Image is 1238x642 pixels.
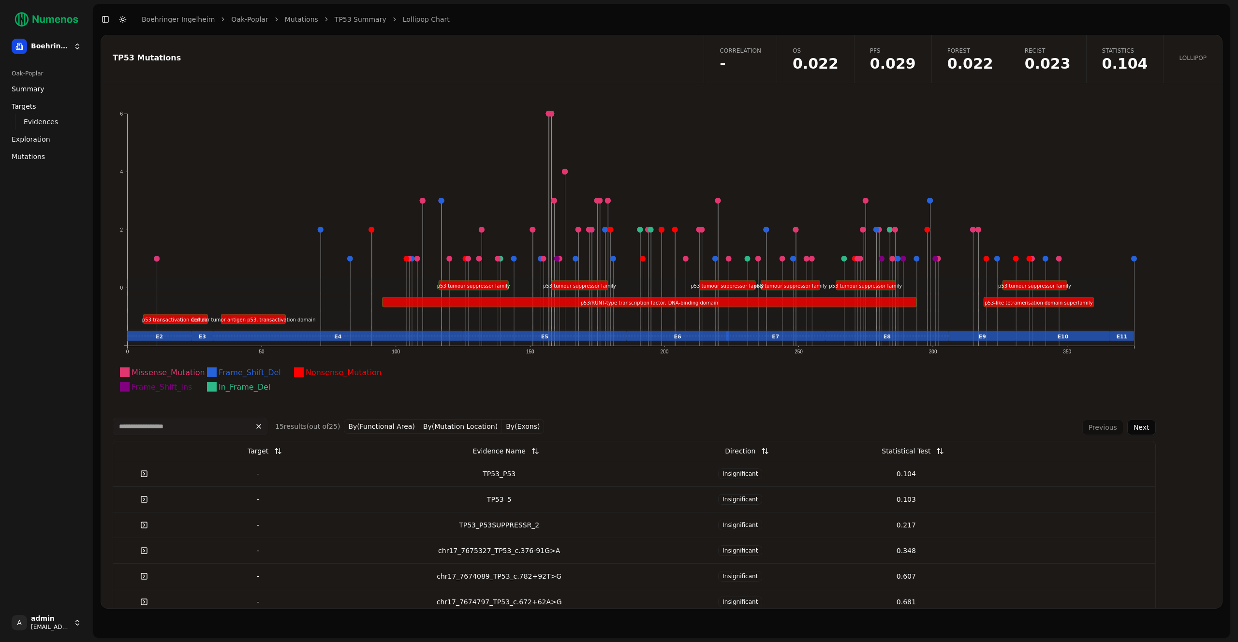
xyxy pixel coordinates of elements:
[718,520,762,530] span: Insignificant
[1086,35,1164,83] a: Statistics0.104
[827,520,985,530] div: 0.217
[8,149,85,164] a: Mutations
[419,419,502,434] button: By(Mutation Location)
[179,469,337,479] div: -
[345,546,653,555] div: chr17_7675327_TP53_c.376-91G>A
[1102,57,1148,71] span: 0.104
[772,334,779,340] text: E7
[870,57,916,71] span: 0.029
[661,349,669,354] text: 200
[344,419,419,434] button: By(Functional Area)
[674,334,682,340] text: E6
[12,615,27,630] span: A
[1117,334,1128,340] text: E11
[142,15,450,24] nav: breadcrumb
[99,13,112,26] button: Toggle Sidebar
[126,349,129,354] text: 0
[827,546,985,555] div: 0.348
[8,8,85,31] img: Numenos
[502,419,544,434] button: By(Exons)
[882,442,930,460] div: Statistical Test
[156,334,163,340] text: E2
[20,115,74,129] a: Evidences
[1163,35,1222,83] a: Lollipop
[437,283,510,289] text: p53 tumour suppressor family
[179,546,337,555] div: -
[985,300,1092,306] text: p53-like tetramerisation domain superfamily
[720,47,761,55] span: Correlation
[1058,334,1069,340] text: E10
[718,545,762,556] span: Insignificant
[1127,420,1156,435] button: Next
[275,423,307,430] span: 15 result s
[31,42,70,51] span: Boehringer Ingelheim
[720,57,761,71] span: -
[307,423,340,430] span: (out of 25 )
[12,134,50,144] span: Exploration
[718,494,762,505] span: Insignificant
[718,597,762,607] span: Insignificant
[1025,57,1071,71] span: 0.023
[116,13,130,26] button: Toggle Dark Mode
[793,57,839,71] span: 0.022
[998,283,1071,289] text: p53 tumour suppressor family
[179,495,337,504] div: -
[24,117,58,127] span: Evidences
[931,35,1009,83] a: Forest0.022
[777,35,854,83] a: OS0.022
[142,317,209,322] text: p53 transactivation domain
[259,349,265,354] text: 50
[8,611,85,634] button: Aadmin[EMAIL_ADDRESS]
[219,368,281,378] text: Frame_Shift_Del
[725,442,755,460] div: Direction
[854,35,931,83] a: PFS0.029
[142,15,215,24] a: Boehringer Ingelheim
[285,15,318,24] a: Mutations
[870,47,916,55] span: PFS
[392,349,400,354] text: 100
[199,334,206,340] text: E3
[691,283,764,289] text: p53 tumour suppressor family
[827,571,985,581] div: 0.607
[120,285,123,291] text: 0
[345,571,653,581] div: chr17_7674089_TP53_c.782+92T>G
[8,35,85,58] button: Boehringer Ingelheim
[345,469,653,479] div: TP53_P53
[1025,47,1071,55] span: Recist
[179,597,337,607] div: -
[827,597,985,607] div: 0.681
[345,597,653,607] div: chr17_7674797_TP53_c.672+62A>G
[335,15,386,24] a: TP53 Summary
[132,368,205,378] text: Missense_Mutation
[31,623,70,631] span: [EMAIL_ADDRESS]
[979,334,986,340] text: E9
[12,152,45,161] span: Mutations
[12,102,36,111] span: Targets
[334,334,342,340] text: E4
[472,442,525,460] div: Evidence Name
[827,469,985,479] div: 0.104
[132,382,192,392] text: Frame_Shift_Ins
[754,283,827,289] text: p53 tumour suppressor family
[345,520,653,530] div: TP53_P53SUPPRESSR_2
[113,54,689,62] div: TP53 Mutations
[581,300,718,306] text: p53/RUNT-type transcription factor, DNA-binding domain
[718,468,762,479] span: Insignificant
[1102,47,1148,55] span: Statistics
[829,283,902,289] text: p53 tumour suppressor family
[526,349,534,354] text: 150
[8,66,85,81] div: Oak-Poplar
[191,317,315,322] text: Cellular tumor antigen p53, transactivation domain
[543,283,616,289] text: p53 tumour suppressor family
[179,571,337,581] div: -
[231,15,268,24] a: Oak-Poplar
[248,442,268,460] div: Target
[120,227,123,233] text: 2
[31,614,70,623] span: admin
[403,15,450,24] a: Lollipop Chart
[120,169,123,175] text: 4
[12,84,44,94] span: Summary
[120,111,123,117] text: 6
[827,495,985,504] div: 0.103
[179,520,337,530] div: -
